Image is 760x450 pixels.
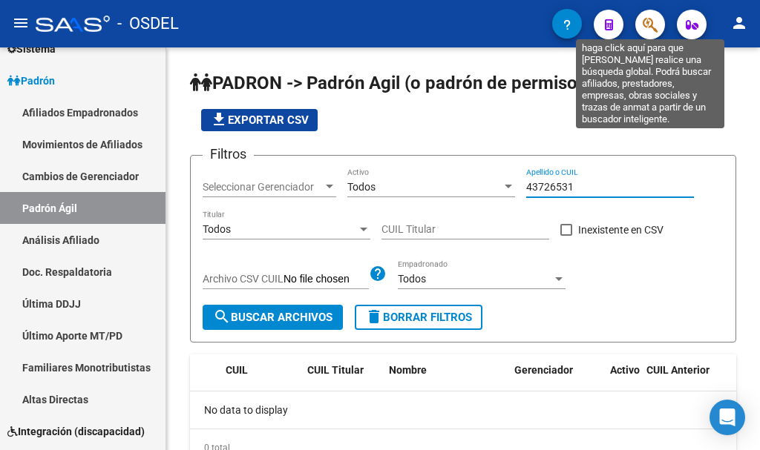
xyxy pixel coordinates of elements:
div: No data to display [190,391,736,429]
span: CUIL Titular [307,364,364,376]
datatable-header-cell: Gerenciador [508,354,604,403]
mat-icon: menu [12,14,30,32]
datatable-header-cell: Nombre [383,354,508,403]
span: Todos [347,181,376,193]
mat-icon: help [369,265,387,282]
span: Archivo CSV CUIL [203,273,284,285]
button: Exportar CSV [201,109,318,131]
span: Integración (discapacidad) [7,423,145,440]
div: Open Intercom Messenger [710,400,745,435]
span: Todos [398,273,426,285]
span: Activo [610,364,640,376]
mat-icon: search [213,308,231,325]
span: Sistema [7,41,56,57]
span: Seleccionar Gerenciador [203,181,323,193]
datatable-header-cell: CUIL Titular [301,354,383,403]
datatable-header-cell: CUIL [220,354,301,403]
span: PADRON -> Padrón Agil (o padrón de permisos y liquidaciones) [190,73,716,93]
span: Todos [203,223,231,235]
span: Gerenciador [514,364,573,376]
span: Padrón [7,73,55,89]
span: Inexistente en CSV [578,221,664,239]
span: Buscar Archivos [213,311,332,324]
datatable-header-cell: CUIL Anterior [641,354,736,403]
span: CUIL [226,364,248,376]
span: Exportar CSV [210,113,309,127]
span: Borrar Filtros [365,311,472,324]
mat-icon: person [730,14,748,32]
span: - OSDEL [117,7,179,40]
span: CUIL Anterior [646,364,710,376]
button: Borrar Filtros [355,305,482,330]
span: Nombre [389,364,427,376]
button: Buscar Archivos [203,305,343,330]
mat-icon: file_download [210,110,228,128]
datatable-header-cell: Activo [604,354,641,403]
mat-icon: delete [365,308,383,325]
h3: Filtros [203,144,254,165]
input: Archivo CSV CUIL [284,273,369,286]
